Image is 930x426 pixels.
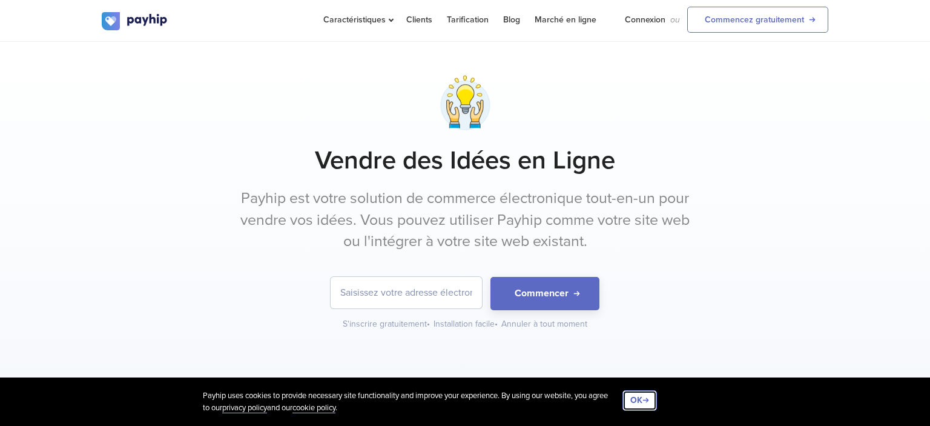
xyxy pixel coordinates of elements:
a: cookie policy [292,403,335,413]
div: Annuler à tout moment [501,318,587,330]
div: Installation facile [434,318,499,330]
div: Payhip uses cookies to provide necessary site functionality and improve your experience. By using... [203,390,622,414]
input: Saisissez votre adresse électronique [331,277,482,308]
span: • [427,319,430,329]
span: Caractéristiques [323,15,392,25]
span: • [495,319,498,329]
button: Commencer [490,277,599,310]
h1: Vendre des Idées en Ligne [102,145,828,176]
button: OK [622,390,657,411]
a: privacy policy [222,403,267,413]
img: building-idea-2-0ililyvz30ovh2mk80dj6i.png [435,72,496,133]
p: Payhip est votre solution de commerce électronique tout-en-un pour vendre vos idées. Vous pouvez ... [238,188,692,253]
a: Commencez gratuitement [687,7,828,33]
div: S'inscrire gratuitement [343,318,431,330]
img: logo.svg [102,12,168,30]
